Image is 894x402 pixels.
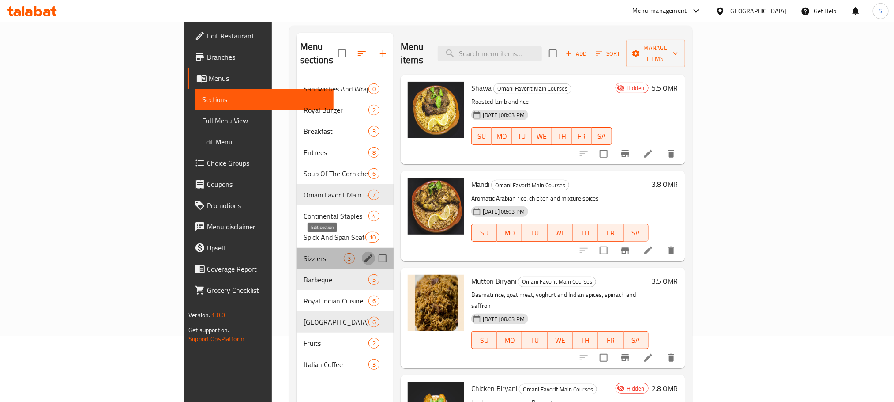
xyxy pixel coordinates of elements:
span: Continental Staples [304,211,368,221]
span: Sort [596,49,620,59]
div: items [368,168,379,179]
button: SA [624,331,649,349]
span: Mutton Biryani [471,274,516,288]
span: SU [475,130,488,143]
span: 7 [369,191,379,199]
div: Omani Favorit Main Courses [491,180,569,190]
span: Get support on: [188,324,229,336]
button: Sort [594,47,623,61]
span: Entrees [304,147,368,158]
button: Branch-specific-item [615,143,636,164]
span: Upsell [207,243,326,253]
a: Coupons [188,174,333,195]
a: Edit Menu [195,131,333,152]
span: Coverage Report [207,264,326,274]
span: [DATE] 08:03 PM [479,208,528,216]
img: Mandi [408,178,464,235]
span: Barbeque [304,274,368,285]
div: Entrees8 [297,142,394,163]
input: search [438,46,542,61]
span: Fruits [304,338,368,349]
span: 2 [369,339,379,348]
span: 6 [369,297,379,305]
span: Omani Favorit Main Courses [518,277,596,287]
button: WE [548,224,573,242]
div: Italian Coffee3 [297,354,394,375]
button: edit [362,252,375,265]
span: 5 [369,276,379,284]
span: 1.0.0 [212,309,225,321]
span: [DATE] 08:03 PM [479,111,528,119]
span: TH [556,130,568,143]
span: 8 [369,148,379,157]
button: SA [592,127,612,145]
span: Sizzlers [304,253,344,264]
div: items [368,296,379,306]
span: Choice Groups [207,158,326,168]
span: Add [564,49,588,59]
span: Omani Favorit Main Courses [519,384,597,394]
span: Add item [562,47,590,61]
button: WE [548,331,573,349]
span: WE [551,227,569,239]
button: delete [661,240,682,261]
a: Menu disclaimer [188,216,333,237]
span: Royal Indian Cuisine [304,296,368,306]
a: Edit menu item [643,245,654,256]
button: MO [497,331,522,349]
div: Sandwiches And Wraps0 [297,78,394,99]
span: 10 [366,233,379,242]
div: items [368,317,379,327]
p: Aromatic Arabian rice, chicken and mixture spices [471,193,649,204]
div: items [368,338,379,349]
span: Menu disclaimer [207,221,326,232]
button: WE [532,127,552,145]
button: MO [497,224,522,242]
span: FR [601,334,620,347]
span: Coupons [207,179,326,190]
span: MO [495,130,508,143]
span: Menus [209,73,326,83]
div: items [368,190,379,200]
a: Full Menu View [195,110,333,131]
p: Basmati rice, goat meat, yoghurt and Indian spices, spinach and saffron [471,289,649,311]
span: 3 [344,254,354,263]
h6: 3.5 OMR [652,275,678,287]
span: 3 [369,127,379,136]
div: items [368,274,379,285]
div: Sizzlers3edit [297,248,394,269]
button: SA [624,224,649,242]
a: Upsell [188,237,333,258]
span: Soup Of The Corniche [304,168,368,179]
span: SA [627,227,645,239]
p: Roasted lamb and rice [471,96,612,107]
span: Breakfast [304,126,368,137]
span: Omani Favorit Main Courses [494,83,571,94]
span: [DATE] 08:03 PM [479,315,528,323]
span: Spick And Span Seafood [304,232,365,243]
span: S [879,6,883,16]
a: Sections [195,89,333,110]
div: Omani Favorit Main Courses [519,384,597,394]
span: 6 [369,318,379,326]
span: Select all sections [333,44,351,63]
span: Select section [544,44,562,63]
button: SU [471,224,497,242]
h6: 3.8 OMR [652,178,678,190]
a: Support.OpsPlatform [188,333,244,345]
span: MO [500,227,518,239]
span: Sandwiches And Wraps [304,83,368,94]
span: Edit Menu [202,137,326,147]
div: Italian Coffee [304,359,368,370]
button: delete [661,347,682,368]
span: Version: [188,309,210,321]
h6: 5.5 OMR [652,82,678,94]
div: items [368,83,379,94]
span: SU [475,227,493,239]
div: Spick And Span Seafood10 [297,227,394,248]
span: FR [575,130,588,143]
a: Coverage Report [188,258,333,280]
